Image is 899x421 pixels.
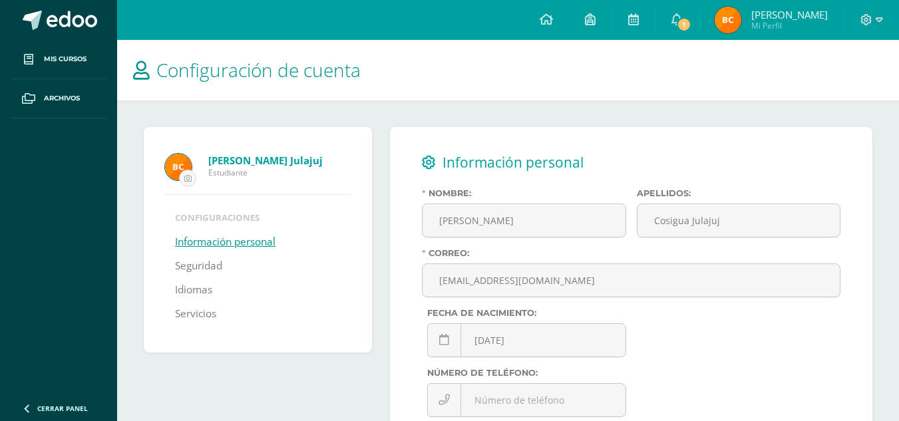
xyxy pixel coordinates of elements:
label: Número de teléfono: [427,368,626,378]
input: Número de teléfono [428,384,625,416]
img: f7d1442c19affb68e0eb0c471446a006.png [715,7,741,33]
span: Archivos [44,93,80,104]
a: Servicios [175,302,216,326]
span: 1 [677,17,691,32]
input: Correo electrónico [423,264,840,297]
span: Estudiante [208,167,351,178]
span: Configuración de cuenta [156,57,361,82]
a: Información personal [175,230,275,254]
span: Información personal [443,153,584,172]
a: Archivos [11,79,106,118]
span: Cerrar panel [37,404,88,413]
label: Nombre: [422,188,626,198]
span: Mi Perfil [751,20,828,31]
label: Apellidos: [637,188,840,198]
a: Seguridad [175,254,222,278]
a: [PERSON_NAME] Julajuj [208,154,351,167]
a: Idiomas [175,278,212,302]
li: Configuraciones [175,211,341,223]
span: Mis cursos [44,54,87,65]
input: Fecha de nacimiento [428,324,625,356]
img: Profile picture of Brenda Leticia Cosigua Julajuj [165,154,192,180]
input: Apellidos [637,204,840,237]
label: Fecha de nacimiento: [427,308,626,318]
label: Correo: [422,248,840,258]
strong: [PERSON_NAME] Julajuj [208,154,323,167]
input: Nombres [423,204,625,237]
span: [PERSON_NAME] [751,8,828,21]
a: Mis cursos [11,40,106,79]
